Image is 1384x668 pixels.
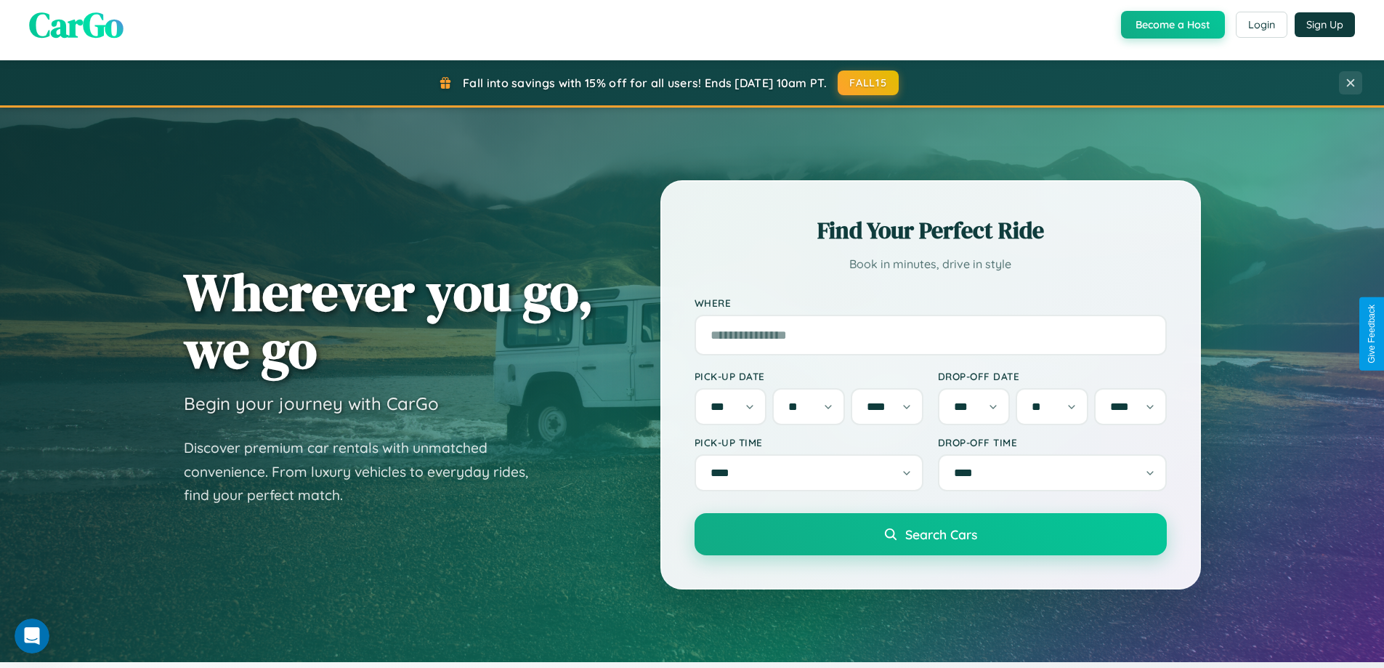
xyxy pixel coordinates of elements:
label: Where [695,297,1167,309]
iframe: Intercom live chat [15,619,49,653]
label: Pick-up Time [695,436,923,448]
p: Book in minutes, drive in style [695,254,1167,275]
h1: Wherever you go, we go [184,263,594,378]
h2: Find Your Perfect Ride [695,214,1167,246]
button: Become a Host [1121,11,1225,39]
span: CarGo [29,1,124,49]
button: Search Cars [695,513,1167,555]
label: Drop-off Date [938,370,1167,382]
h3: Begin your journey with CarGo [184,393,439,414]
button: Sign Up [1295,12,1355,37]
label: Drop-off Time [938,436,1167,448]
p: Discover premium car rentals with unmatched convenience. From luxury vehicles to everyday rides, ... [184,436,547,507]
span: Search Cars [905,526,977,542]
button: FALL15 [838,71,899,95]
span: Fall into savings with 15% off for all users! Ends [DATE] 10am PT. [463,76,827,90]
label: Pick-up Date [695,370,923,382]
button: Login [1236,12,1287,38]
div: Give Feedback [1367,305,1377,363]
